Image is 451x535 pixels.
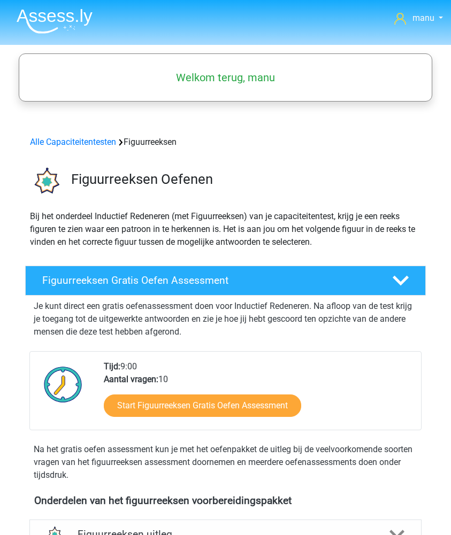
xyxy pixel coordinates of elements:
[394,12,443,25] a: manu
[71,171,417,188] h3: Figuurreeksen Oefenen
[104,394,301,417] a: Start Figuurreeksen Gratis Oefen Assessment
[30,137,116,147] a: Alle Capaciteitentesten
[39,360,88,409] img: Klok
[26,136,425,149] div: Figuurreeksen
[21,266,430,296] a: Figuurreeksen Gratis Oefen Assessment
[34,494,417,507] h4: Onderdelen van het figuurreeksen voorbereidingspakket
[30,210,421,249] p: Bij het onderdeel Inductief Redeneren (met Figuurreeksen) van je capaciteitentest, krijg je een r...
[42,274,377,286] h4: Figuurreeksen Gratis Oefen Assessment
[29,443,422,482] div: Na het gratis oefen assessment kun je met het oefenpakket de uitleg bij de veelvoorkomende soorte...
[17,9,93,34] img: Assessly
[104,374,158,384] b: Aantal vragen:
[26,161,66,201] img: figuurreeksen
[34,300,417,338] p: Je kunt direct een gratis oefenassessment doen voor Inductief Redeneren. Na afloop van de test kr...
[96,360,421,430] div: 9:00 10
[104,361,120,371] b: Tijd:
[412,13,434,23] span: manu
[24,71,426,84] h5: Welkom terug, manu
